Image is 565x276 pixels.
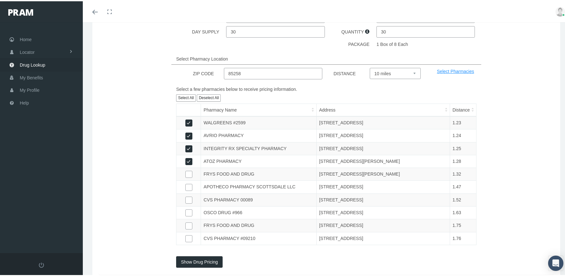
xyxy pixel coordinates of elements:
td: 1.32 [450,167,476,179]
td: FRYS FOOD AND DRUG [201,218,317,231]
span: Help [20,96,29,108]
td: OSCO DRUG #966 [201,205,317,218]
td: 1.63 [450,205,476,218]
label: DAY SUPPLY [192,25,224,36]
p: Select a few pharmacies below to receive pricing information. [176,84,476,91]
td: [STREET_ADDRESS] [316,128,450,141]
th: &nbsp; [176,102,201,115]
td: CVS PHARMACY 00089 [201,192,317,205]
td: WALGREENS #2599 [201,115,317,128]
label: DISTANCE [333,67,361,78]
label: ZIP CODE [193,67,219,78]
button: Deselect All [197,93,221,100]
td: [STREET_ADDRESS] [316,205,450,218]
td: 1.24 [450,128,476,141]
label: 1 Box of 8 Each [376,40,408,47]
td: [STREET_ADDRESS] [316,179,450,192]
td: 1.76 [450,231,476,243]
td: [STREET_ADDRESS] [316,115,450,128]
td: [STREET_ADDRESS] [316,141,450,154]
td: [STREET_ADDRESS] [316,231,450,243]
th: Distance: activate to sort column ascending [450,102,476,115]
td: INTEGRITY RX SPECIALTY PHARMACY [201,141,317,154]
button: Select All [176,93,196,100]
button: Show Drug Pricing [176,255,223,266]
label: QUANTITY [341,25,374,36]
a: Select Pharmacies [437,68,474,73]
td: AVRIO PHARMACY [201,128,317,141]
th: Pharmacy Name: activate to sort column ascending [201,102,317,115]
td: FRYS FOOD AND DRUG [201,167,317,179]
td: 1.52 [450,192,476,205]
div: Open Intercom Messenger [548,254,563,270]
span: Locator [20,45,35,57]
span: Home [20,32,32,44]
input: Zip Code [224,67,322,78]
td: 1.23 [450,115,476,128]
img: user-placeholder.jpg [555,6,565,15]
span: Drug Lookup [20,58,45,70]
td: [STREET_ADDRESS] [316,218,450,231]
td: 1.28 [450,154,476,166]
td: APOTHECO PHARMACY SCOTTSDALE LLC [201,179,317,192]
td: [STREET_ADDRESS] [316,192,450,205]
label: PACKAGE [348,40,374,48]
td: 1.75 [450,218,476,231]
td: 1.25 [450,141,476,154]
span: My Profile [20,83,39,95]
img: PRAM_20_x_78.png [8,8,33,14]
td: 1.47 [450,179,476,192]
td: [STREET_ADDRESS][PERSON_NAME] [316,167,450,179]
td: CVS PHARMACY #09210 [201,231,317,243]
span: My Benefits [20,70,43,83]
label: Select Pharmacy Location [176,52,233,63]
td: ATOZ PHARMACY [201,154,317,166]
th: Address: activate to sort column ascending [316,102,450,115]
td: [STREET_ADDRESS][PERSON_NAME] [316,154,450,166]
